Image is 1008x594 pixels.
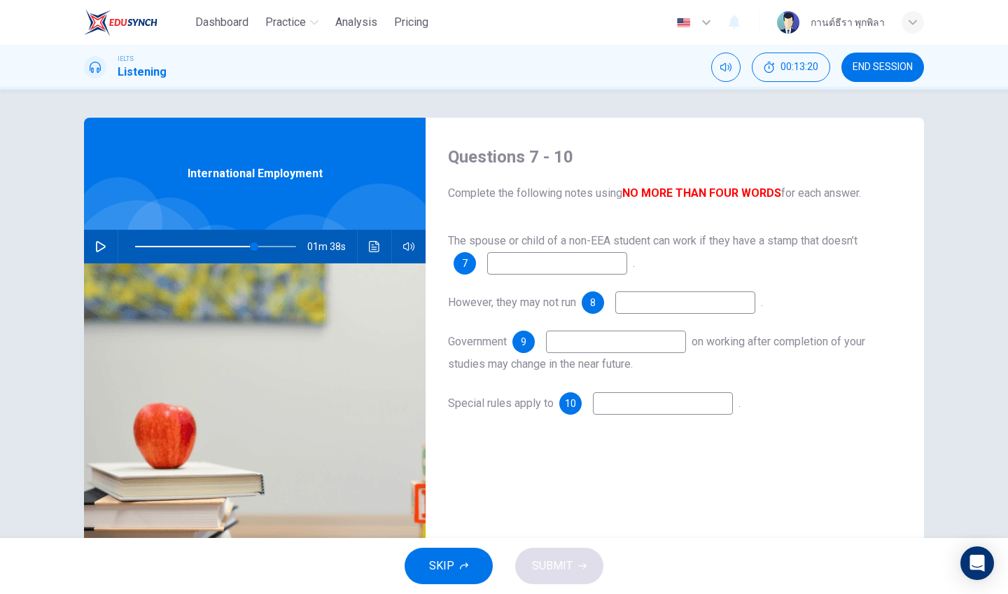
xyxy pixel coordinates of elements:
[448,146,902,168] h4: Questions 7 - 10
[777,11,799,34] img: Profile picture
[462,258,468,268] span: 7
[521,337,526,347] span: 9
[188,165,323,182] span: International Employment
[265,14,306,31] span: Practice
[84,8,157,36] img: EduSynch logo
[752,53,830,82] button: 00:13:20
[590,298,596,308] span: 8
[307,230,357,263] span: 01m 38s
[711,53,741,82] div: Mute
[260,10,324,35] button: Practice
[738,396,741,410] span: .
[448,335,507,348] span: Government
[363,230,386,263] button: Click to see the audio transcription
[752,53,830,82] div: Hide
[405,548,493,584] button: SKIP
[565,399,576,408] span: 10
[633,256,635,270] span: .
[429,556,454,576] span: SKIP
[780,62,818,73] span: 00:13:20
[448,396,554,410] span: Special rules apply to
[448,185,902,202] span: Complete the following notes using for each answer.
[448,234,857,247] span: The spouse or child of a non-EEA student can work if they have a stamp that doesn’t
[118,54,134,64] span: IELTS
[84,8,190,36] a: EduSynch logo
[761,296,763,309] span: .
[853,62,913,73] span: END SESSION
[448,296,576,309] span: However, they may not run
[388,10,434,35] button: Pricing
[195,14,248,31] span: Dashboard
[675,18,692,28] img: en
[190,10,254,35] button: Dashboard
[118,64,167,81] h1: Listening
[841,53,924,82] button: END SESSION
[960,546,994,580] div: Open Intercom Messenger
[394,14,428,31] span: Pricing
[811,14,885,31] div: กานต์ธีรา พุกพิลา
[330,10,383,35] button: Analysis
[622,186,781,200] b: NO MORE THAN FOUR WORDS
[335,14,377,31] span: Analysis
